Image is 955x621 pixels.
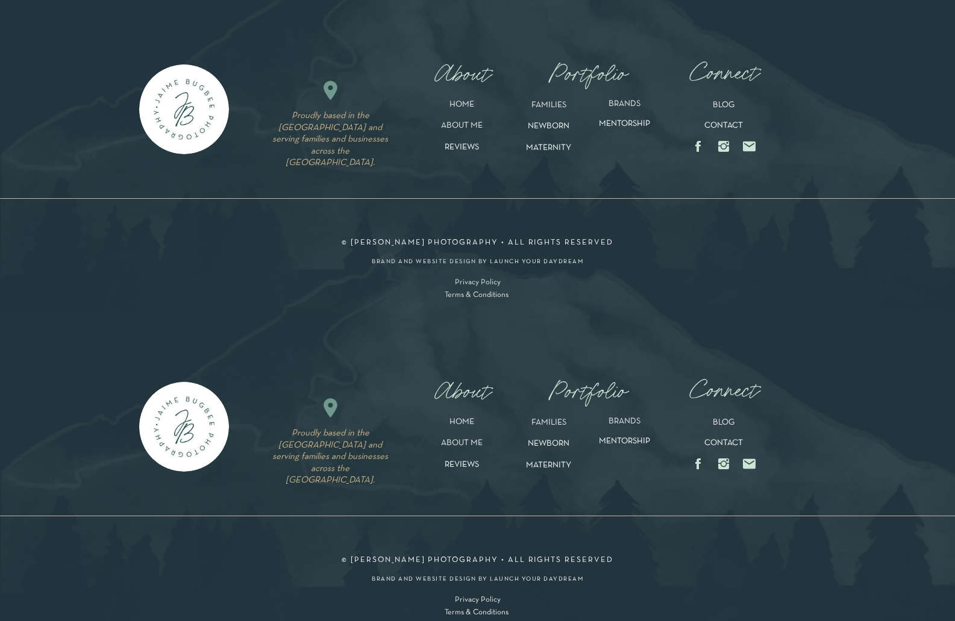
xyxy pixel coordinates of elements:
[536,379,639,404] nav: Portfolio
[686,58,762,82] a: Connect
[421,101,504,114] a: HOME
[260,557,696,564] p: © [PERSON_NAME] PHOTOGRAPHY • all rights reserved
[507,143,590,157] a: MATERNITY
[519,101,578,114] a: FAMILIES
[694,418,753,433] a: BLOG
[586,119,663,138] a: MENTORSHIP
[694,439,754,449] a: CONTACT
[421,379,504,404] nav: About
[421,61,504,86] nav: About
[421,418,504,432] a: HOME
[518,439,580,453] a: NEWBORN
[586,437,663,455] a: MENTORSHIP
[686,375,762,399] a: Connect
[590,99,660,119] a: BRANDS
[694,122,754,132] a: CONTACT
[444,596,512,609] a: Privacy Policy
[694,101,753,116] a: BLOG
[421,143,504,157] a: REVIEWS
[536,61,639,86] nav: Portfolio
[507,461,590,475] a: MATERNITY
[421,439,504,453] a: ABOUT ME
[272,429,388,484] i: Proudly based in the [GEOGRAPHIC_DATA] and serving families and businesses across the [GEOGRAPHIC...
[519,418,578,432] a: FAMILIES
[272,111,388,167] i: Proudly based in the [GEOGRAPHIC_DATA] and serving families and businesses across the [GEOGRAPHIC...
[590,417,660,437] a: BRANDS
[260,576,696,584] a: brand and website design by launch your daydream
[421,122,504,136] a: ABOUT ME
[421,461,504,475] a: REVIEWS
[518,122,580,136] a: NEWBORN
